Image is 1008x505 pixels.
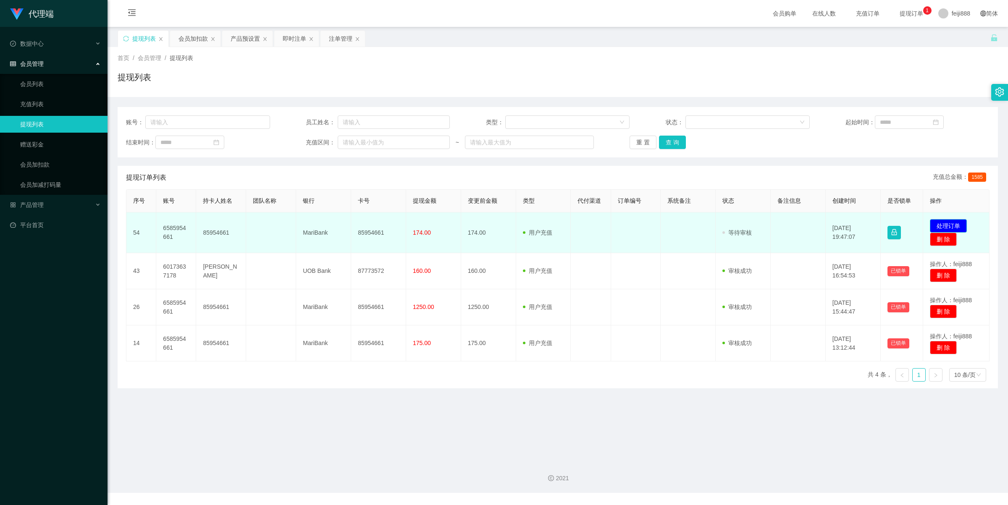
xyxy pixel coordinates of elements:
[523,304,552,310] span: 用户充值
[118,71,151,84] h1: 提现列表
[826,325,881,361] td: [DATE] 13:12:44
[306,118,338,127] span: 员工姓名：
[852,10,884,16] span: 充值订单
[10,202,16,208] i: 图标: appstore-o
[630,136,656,149] button: 重 置
[887,338,909,348] button: 已锁单
[468,197,497,204] span: 变更前金额
[118,55,129,61] span: 首页
[145,115,270,129] input: 请输入
[722,197,734,204] span: 状态
[303,197,315,204] span: 银行
[465,136,594,149] input: 请输入最大值为
[156,289,196,325] td: 6585954661
[868,368,892,382] li: 共 4 条，
[413,267,431,274] span: 160.00
[10,40,44,47] span: 数据中心
[126,118,145,127] span: 账号：
[132,31,156,47] div: 提现列表
[845,118,875,127] span: 起始时间：
[930,333,972,340] span: 操作人：feiji888
[461,253,516,289] td: 160.00
[954,369,976,381] div: 10 条/页
[832,197,856,204] span: 创建时间
[826,212,881,253] td: [DATE] 19:47:07
[10,41,16,47] i: 图标: check-circle-o
[887,197,911,204] span: 是否锁单
[930,269,957,282] button: 删 除
[930,305,957,318] button: 删 除
[296,253,351,289] td: UOB Bank
[995,87,1004,97] i: 图标: setting
[619,120,625,126] i: 图标: down
[659,136,686,149] button: 查 询
[722,340,752,346] span: 审核成功
[722,229,752,236] span: 等待审核
[461,289,516,325] td: 1250.00
[358,197,370,204] span: 卡号
[210,37,215,42] i: 图标: close
[126,253,156,289] td: 43
[10,8,24,20] img: logo.9652507e.png
[10,60,44,67] span: 会员管理
[450,138,465,147] span: ~
[158,37,163,42] i: 图标: close
[20,96,101,113] a: 充值列表
[156,253,196,289] td: 60173637178
[296,325,351,361] td: MariBank
[196,289,246,325] td: 85954661
[196,212,246,253] td: 85954661
[722,304,752,310] span: 审核成功
[577,197,601,204] span: 代付渠道
[923,6,932,15] sup: 1
[618,197,641,204] span: 订单编号
[163,197,175,204] span: 账号
[913,369,925,381] a: 1
[980,10,986,16] i: 图标: global
[933,373,938,378] i: 图标: right
[461,325,516,361] td: 175.00
[887,226,901,239] button: 图标: lock
[20,76,101,92] a: 会员列表
[196,325,246,361] td: 85954661
[338,136,450,149] input: 请输入最小值为
[933,119,939,125] i: 图标: calendar
[126,173,166,183] span: 提现订单列表
[912,368,926,382] li: 1
[170,55,193,61] span: 提现列表
[926,6,929,15] p: 1
[351,253,406,289] td: 87773572
[523,267,552,274] span: 用户充值
[930,261,972,267] span: 操作人：feiji888
[929,368,942,382] li: 下一页
[351,212,406,253] td: 85954661
[351,325,406,361] td: 85954661
[486,118,506,127] span: 类型：
[126,289,156,325] td: 26
[156,212,196,253] td: 6585954661
[351,289,406,325] td: 85954661
[666,118,685,127] span: 状态：
[133,197,145,204] span: 序号
[930,297,972,304] span: 操作人：feiji888
[413,197,436,204] span: 提现金额
[976,372,981,378] i: 图标: down
[165,55,166,61] span: /
[523,340,552,346] span: 用户充值
[667,197,691,204] span: 系统备注
[826,289,881,325] td: [DATE] 15:44:47
[930,233,957,246] button: 删 除
[231,31,260,47] div: 产品预设置
[138,55,161,61] span: 会员管理
[126,325,156,361] td: 14
[126,138,155,147] span: 结束时间：
[10,201,44,208] span: 产品管理
[262,37,268,42] i: 图标: close
[895,368,909,382] li: 上一页
[548,475,554,481] i: 图标: copyright
[29,0,54,27] h1: 代理端
[413,304,434,310] span: 1250.00
[123,36,129,42] i: 图标: sync
[10,217,101,233] a: 图标: dashboard平台首页
[213,139,219,145] i: 图标: calendar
